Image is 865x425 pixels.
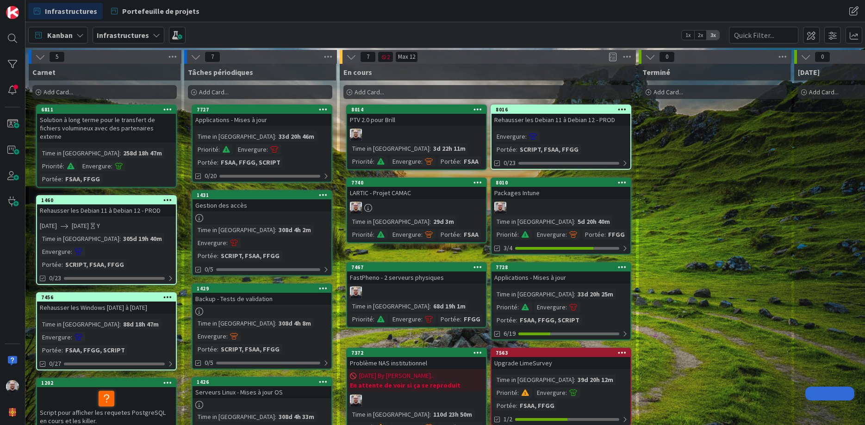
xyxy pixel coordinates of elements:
div: Serveurs Linux - Mises à jour OS [193,386,331,398]
div: Portée [195,251,217,261]
div: Priorité [350,156,373,166]
span: Infrastructures [45,6,97,17]
a: 6811Solution à long terme pour le transfert de fichiers volumineux avec des partenaires externeTi... [36,105,177,188]
span: : [267,144,268,154]
span: : [62,345,63,355]
span: 0/20 [205,171,217,181]
span: 0/5 [205,265,213,274]
div: Portée [195,344,217,354]
div: Priorité [40,161,63,171]
span: : [275,225,276,235]
div: FSAA [461,156,481,166]
div: 7456 [41,294,176,301]
div: 33d 20h 46m [276,131,317,142]
span: : [421,229,423,240]
div: FFGG [606,229,627,240]
div: Problème NAS institutionnel [347,357,486,369]
div: Time in [GEOGRAPHIC_DATA] [494,216,574,227]
div: PTV 2.0 pour Brill [347,114,486,126]
a: 7467FastPheno - 2 serveurs physiquesRFTime in [GEOGRAPHIC_DATA]:68d 19h 1mPriorité:Envergure:Port... [346,262,487,328]
div: 7728 [496,264,630,271]
div: Time in [GEOGRAPHIC_DATA] [195,131,275,142]
span: Août 2025 [798,68,820,77]
div: Time in [GEOGRAPHIC_DATA] [494,289,574,299]
div: 7456Rehausser les Windows [DATE] à [DATE] [37,293,176,314]
span: : [604,229,606,240]
a: 8014PTV 2.0 pour BrillRFTime in [GEOGRAPHIC_DATA]:3d 22h 11mPriorité:Envergure:Portée:FSAA [346,105,487,170]
div: Upgrade LimeSurvey [492,357,630,369]
div: 33d 20h 25m [575,289,616,299]
span: 3/4 [504,243,512,253]
div: 7467 [351,264,486,271]
span: En cours [343,68,372,77]
div: Portée [438,156,460,166]
span: Kanban [47,30,73,41]
div: 8014PTV 2.0 pour Brill [347,105,486,126]
img: RF [6,380,19,393]
img: avatar [6,406,19,419]
img: RF [350,394,362,407]
div: FSAA, FFGG, SCRIPT [517,315,582,325]
div: 1429 [197,285,331,292]
div: Time in [GEOGRAPHIC_DATA] [40,234,119,244]
img: RF [350,202,362,214]
div: 7372 [347,349,486,357]
div: 1460Rehausser les Debian 11 à Debian 12 - PROD [37,196,176,216]
span: : [460,314,461,324]
span: Add Card... [199,88,229,96]
div: 8016Rehausser les Debian 11 à Debian 12 - PROD [492,105,630,126]
a: 1431Gestion des accèsTime in [GEOGRAPHIC_DATA]:308d 4h 2mEnvergure:Portée:SCRIPT, FSAA, FFGG0/5 [192,190,332,276]
b: En attente de voir si ça se reproduit [350,381,483,390]
div: 8016 [492,105,630,114]
span: Terminé [642,68,670,77]
span: Add Card... [653,88,683,96]
div: 308d 4h 2m [276,225,313,235]
div: 1431 [193,191,331,199]
div: Envergure [390,314,421,324]
a: 8016Rehausser les Debian 11 à Debian 12 - PRODEnvergure:Portée:SCRIPT, FSAA, FFGG0/23 [491,105,631,170]
div: 305d 19h 40m [121,234,164,244]
span: : [275,318,276,328]
span: Tâches périodiques [188,68,253,77]
a: 8010Packages IntuneRFTime in [GEOGRAPHIC_DATA]:5d 20h 40mPriorité:Envergure:Portée:FFGG3/4 [491,178,631,255]
input: Quick Filter... [729,27,798,43]
div: Envergure [535,229,566,240]
div: FFGG [461,314,483,324]
div: 1429 [193,284,331,293]
span: 5 [49,51,65,62]
div: RF [347,286,486,298]
span: [DATE] [40,221,57,231]
div: 258d 18h 47m [121,148,164,158]
div: 7740 [351,179,486,186]
span: : [517,229,519,240]
span: [DATE] By [PERSON_NAME]... [359,371,435,381]
div: 7727Applications - Mises à jour [193,105,331,126]
span: : [516,400,517,411]
div: 7467 [347,263,486,271]
span: : [566,388,567,398]
div: FSAA, FFGG [517,400,557,411]
div: RF [347,129,486,141]
div: Portée [494,315,516,325]
div: FSAA, FFGG [63,174,102,184]
div: Envergure [535,302,566,312]
div: 7563 [492,349,630,357]
span: Portefeuille de projets [122,6,199,17]
div: Portée [494,144,516,154]
div: Priorité [195,144,218,154]
div: Priorité [494,388,517,398]
div: Rehausser les Debian 11 à Debian 12 - PROD [37,204,176,216]
span: : [516,315,517,325]
span: : [373,156,374,166]
span: : [517,388,519,398]
div: Portée [494,400,516,411]
span: : [525,131,527,142]
div: Envergure [195,238,226,248]
div: LARTIC - Projet CAMAC [347,187,486,199]
div: SCRIPT, FSAA, FFGG [218,344,282,354]
div: 1202 [37,379,176,387]
div: Envergure [195,331,226,341]
div: Rehausser les Debian 11 à Debian 12 - PROD [492,114,630,126]
div: 7467FastPheno - 2 serveurs physiques [347,263,486,283]
b: Infrastructures [97,31,149,40]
